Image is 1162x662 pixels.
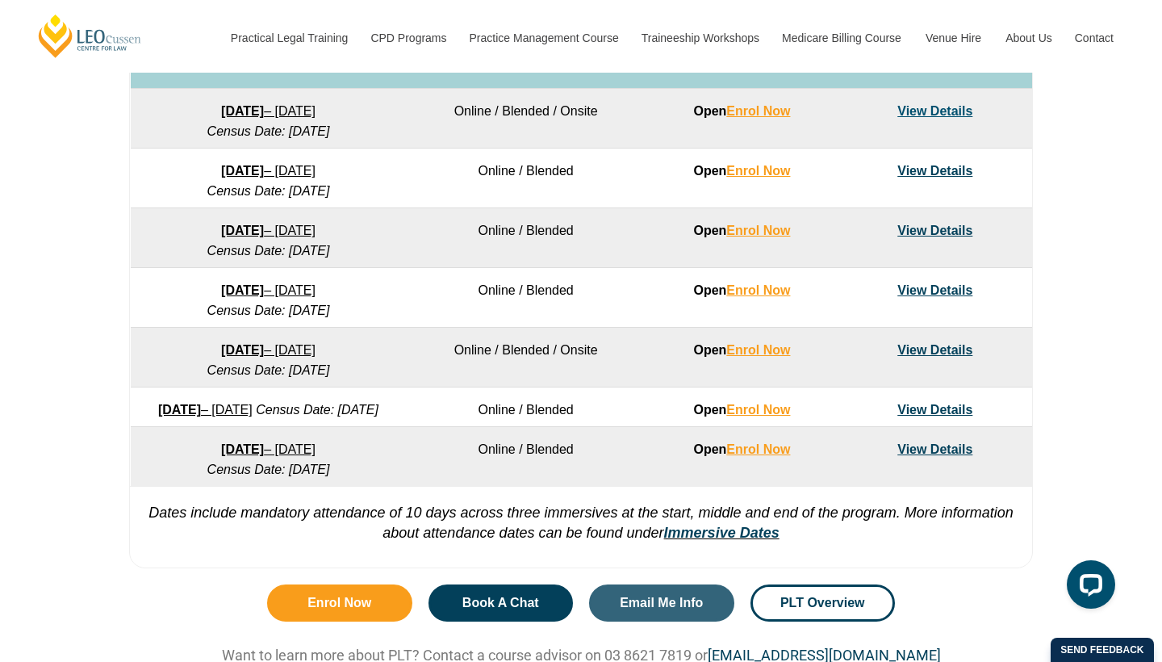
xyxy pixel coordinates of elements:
[207,363,330,377] em: Census Date: [DATE]
[221,283,264,297] strong: [DATE]
[267,584,412,622] a: Enrol Now
[780,597,865,610] span: PLT Overview
[897,442,972,456] a: View Details
[897,164,972,178] a: View Details
[770,3,913,73] a: Medicare Billing Course
[726,403,790,417] a: Enrol Now
[693,442,790,456] strong: Open
[406,149,645,208] td: Online / Blended
[358,3,457,73] a: CPD Programs
[406,89,645,149] td: Online / Blended / Onsite
[726,283,790,297] a: Enrol Now
[620,597,703,610] span: Email Me Info
[148,505,1014,541] em: Dates include mandatory attendance of 10 days across three immersives at the start, middle and en...
[221,343,316,357] a: [DATE]– [DATE]
[897,403,972,417] a: View Details
[726,164,790,178] a: Enrol Now
[1054,554,1122,622] iframe: LiveChat chat widget
[221,224,264,237] strong: [DATE]
[726,224,790,237] a: Enrol Now
[221,104,316,118] a: [DATE]– [DATE]
[993,3,1063,73] a: About Us
[897,283,972,297] a: View Details
[221,104,264,118] strong: [DATE]
[428,584,574,622] a: Book A Chat
[221,164,316,178] a: [DATE]– [DATE]
[897,343,972,357] a: View Details
[221,442,316,456] a: [DATE]– [DATE]
[221,283,316,297] a: [DATE]– [DATE]
[897,224,972,237] a: View Details
[693,403,790,417] strong: Open
[36,13,144,59] a: [PERSON_NAME] Centre for Law
[406,328,645,388] td: Online / Blended / Onsite
[693,283,790,297] strong: Open
[462,597,539,610] span: Book A Chat
[221,224,316,237] a: [DATE]– [DATE]
[219,3,359,73] a: Practical Legal Training
[221,343,264,357] strong: [DATE]
[406,388,645,427] td: Online / Blended
[750,584,896,622] a: PLT Overview
[693,343,790,357] strong: Open
[207,244,330,258] em: Census Date: [DATE]
[664,525,780,541] a: Immersive Dates
[693,164,790,178] strong: Open
[158,403,201,417] strong: [DATE]
[207,184,330,198] em: Census Date: [DATE]
[221,164,264,178] strong: [DATE]
[207,124,330,138] em: Census Date: [DATE]
[693,104,790,118] strong: Open
[693,224,790,237] strong: Open
[406,268,645,328] td: Online / Blended
[256,403,378,417] em: Census Date: [DATE]
[726,442,790,456] a: Enrol Now
[158,403,253,417] a: [DATE]– [DATE]
[589,584,734,622] a: Email Me Info
[221,442,264,456] strong: [DATE]
[1063,3,1126,73] a: Contact
[726,104,790,118] a: Enrol Now
[307,597,371,610] span: Enrol Now
[897,104,972,118] a: View Details
[207,304,330,317] em: Census Date: [DATE]
[458,3,629,73] a: Practice Management Course
[406,208,645,268] td: Online / Blended
[913,3,993,73] a: Venue Hire
[207,463,330,476] em: Census Date: [DATE]
[406,427,645,487] td: Online / Blended
[629,3,770,73] a: Traineeship Workshops
[726,343,790,357] a: Enrol Now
